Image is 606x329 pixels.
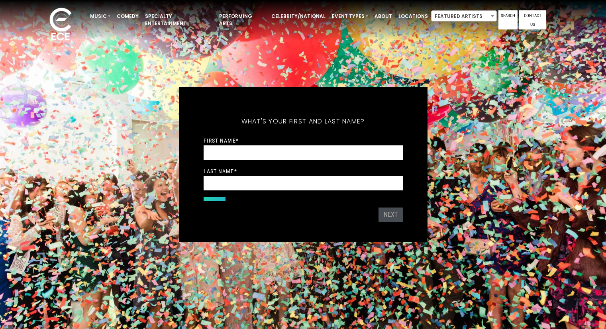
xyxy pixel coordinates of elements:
label: Last Name [204,168,237,175]
a: About [371,10,395,23]
a: Music [87,10,114,23]
span: Featured Artists [431,10,497,22]
a: Performing Arts [216,10,268,30]
label: First Name [204,137,239,144]
a: Specialty Entertainment [142,10,216,30]
img: ece_new_logo_whitev2-1.png [41,6,80,44]
a: Contact Us [519,10,546,29]
span: Featured Artists [431,11,496,22]
a: Search [498,10,518,29]
h5: What's your first and last name? [204,107,403,136]
a: Celebrity/National [268,10,329,23]
a: Comedy [114,10,142,23]
a: Event Types [329,10,371,23]
a: Locations [395,10,431,23]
